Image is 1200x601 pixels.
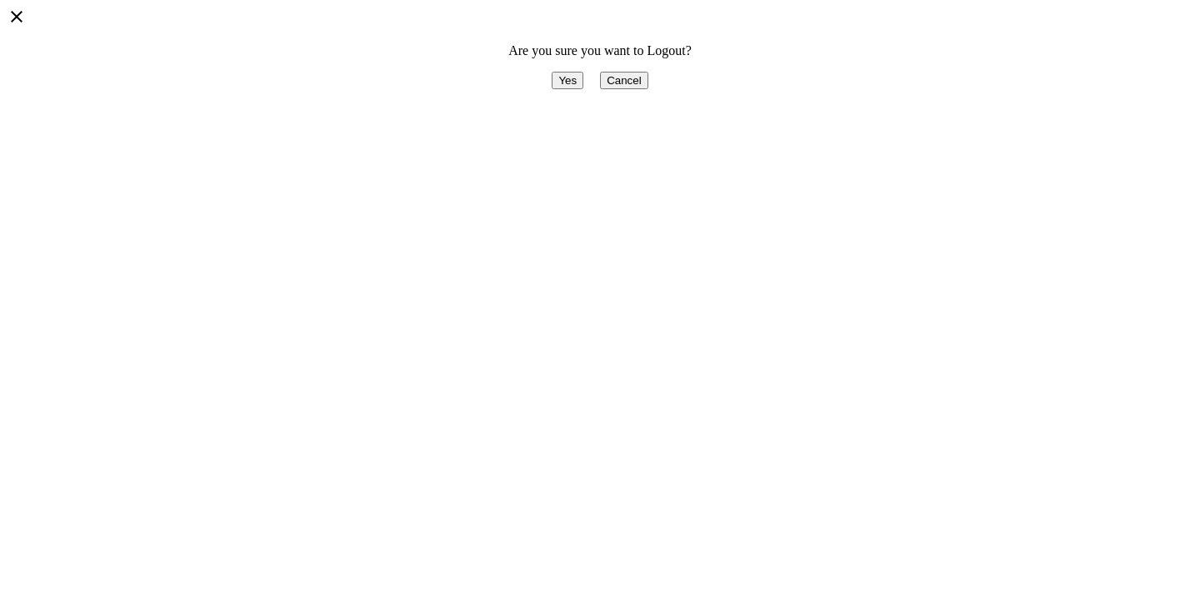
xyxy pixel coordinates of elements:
[7,43,1193,58] p: Are you sure you want to Logout?
[7,7,27,27] i: close
[600,72,648,89] button: Cancel
[7,273,1193,288] a: Book a Visit
[552,72,583,89] button: Yes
